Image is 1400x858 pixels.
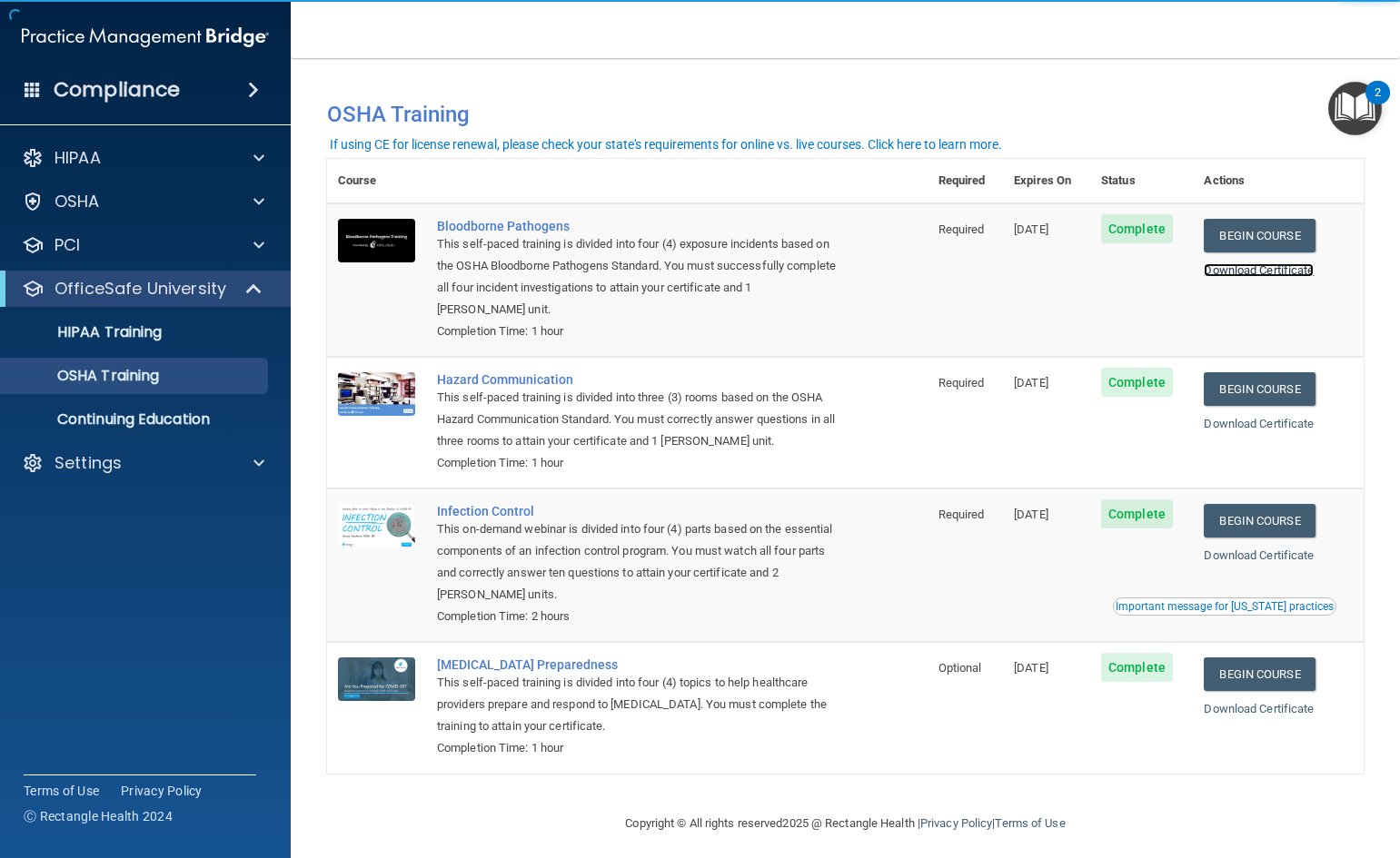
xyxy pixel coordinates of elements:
[55,191,100,212] p: OSHA
[1204,504,1315,537] a: Begin Course
[1014,508,1048,521] span: [DATE]
[1204,657,1315,691] a: Begin Course
[24,782,99,800] a: Terms of Use
[437,452,837,474] div: Completion Time: 1 hour
[1204,417,1314,430] a: Download Certificate
[920,816,992,830] a: Privacy Policy
[327,135,1005,153] button: If using CE for license renewal, please check your state's requirements for online vs. live cours...
[1113,597,1336,616] button: Read this if you are a dental practitioner in the state of CA
[437,372,837,387] a: Hazard Communication
[938,376,985,390] span: Required
[437,504,837,518] a: Infection Control
[1328,82,1382,135] button: Open Resource Center, 2 new notifications
[22,19,269,55] img: PMB logo
[327,102,1364,127] h4: OSHA Training
[437,233,837,321] div: This self-paced training is divided into four (4) exposure incidents based on the OSHA Bloodborne...
[24,807,173,825] span: Ⓒ Rectangle Health 2024
[12,367,159,385] p: OSHA Training
[1090,159,1193,203] th: Status
[1116,601,1334,612] div: Important message for [US_STATE] practices
[1375,93,1381,116] div: 2
[12,323,162,341] p: HIPAA Training
[938,222,985,236] span: Required
[995,816,1065,830] a: Terms of Use
[55,452,122,474] p: Settings
[1204,372,1315,406] a: Begin Course
[121,782,203,800] a: Privacy Policy
[22,234,264,256] a: PCI
[327,159,426,203] th: Course
[437,657,837,672] a: [MEDICAL_DATA] Preparedness
[1014,376,1048,390] span: [DATE]
[437,672,837,737] div: This self-paced training is divided into four (4) topics to help healthcare providers prepare and...
[938,661,982,675] span: Optional
[437,219,837,233] a: Bloodborne Pathogens
[1204,219,1315,252] a: Begin Course
[1101,499,1173,528] span: Complete
[1014,661,1048,675] span: [DATE]
[1003,159,1090,203] th: Expires On
[22,278,263,300] a: OfficeSafe University
[1101,214,1173,243] span: Complete
[12,410,260,429] p: Continuing Education
[55,278,226,300] p: OfficeSafe University
[437,387,837,452] div: This self-paced training is divided into three (3) rooms based on the OSHA Hazard Communication S...
[55,234,80,256] p: PCI
[330,138,1002,151] div: If using CE for license renewal, please check your state's requirements for online vs. live cours...
[22,147,264,169] a: HIPAA
[1014,222,1048,236] span: [DATE]
[938,508,985,521] span: Required
[1101,368,1173,397] span: Complete
[437,606,837,627] div: Completion Time: 2 hours
[514,794,1177,853] div: Copyright © All rights reserved 2025 @ Rectangle Health | |
[1204,702,1314,715] a: Download Certificate
[54,77,180,103] h4: Compliance
[1204,263,1314,277] a: Download Certificate
[1204,548,1314,562] a: Download Certificate
[55,147,101,169] p: HIPAA
[22,191,264,212] a: OSHA
[928,159,1004,203] th: Required
[437,737,837,759] div: Completion Time: 1 hour
[1101,653,1173,682] span: Complete
[437,321,837,342] div: Completion Time: 1 hour
[1193,159,1364,203] th: Actions
[22,452,264,474] a: Settings
[437,518,837,606] div: This on-demand webinar is divided into four (4) parts based on the essential components of an inf...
